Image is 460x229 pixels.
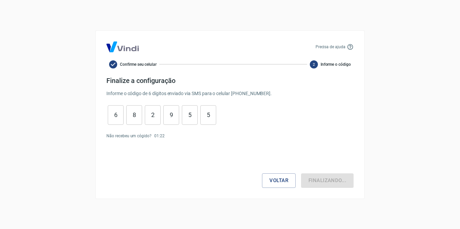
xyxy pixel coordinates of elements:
[262,173,296,188] button: Voltar
[154,133,165,139] p: 01 : 22
[106,77,354,85] h4: Finalize a configuração
[316,44,346,50] p: Precisa de ajuda
[106,90,354,97] p: Informe o código de 6 dígitos enviado via SMS para o celular [PHONE_NUMBER] .
[313,62,315,66] text: 2
[106,133,152,139] p: Não recebeu um cógido?
[321,61,351,67] span: Informe o código
[106,41,139,52] img: Logo Vind
[120,61,157,67] span: Confirme seu celular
